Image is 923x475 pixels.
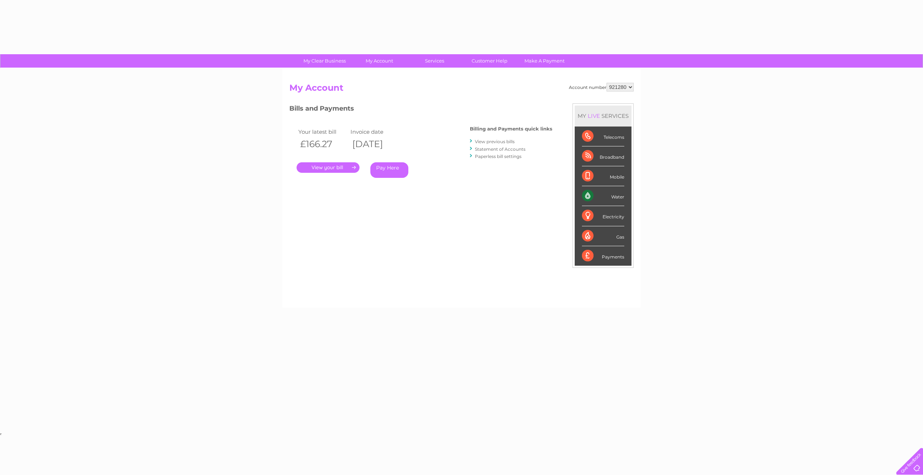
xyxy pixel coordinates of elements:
[297,137,349,151] th: £166.27
[289,103,552,116] h3: Bills and Payments
[582,226,624,246] div: Gas
[289,83,634,97] h2: My Account
[295,54,354,68] a: My Clear Business
[297,127,349,137] td: Your latest bill
[582,146,624,166] div: Broadband
[475,154,522,159] a: Paperless bill settings
[582,246,624,266] div: Payments
[582,206,624,226] div: Electricity
[370,162,408,178] a: Pay Here
[515,54,574,68] a: Make A Payment
[575,106,631,126] div: MY SERVICES
[582,186,624,206] div: Water
[582,166,624,186] div: Mobile
[569,83,634,91] div: Account number
[349,127,401,137] td: Invoice date
[475,139,515,144] a: View previous bills
[475,146,526,152] a: Statement of Accounts
[582,127,624,146] div: Telecoms
[470,126,552,132] h4: Billing and Payments quick links
[405,54,464,68] a: Services
[349,137,401,151] th: [DATE]
[297,162,360,173] a: .
[350,54,409,68] a: My Account
[586,112,601,119] div: LIVE
[460,54,519,68] a: Customer Help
